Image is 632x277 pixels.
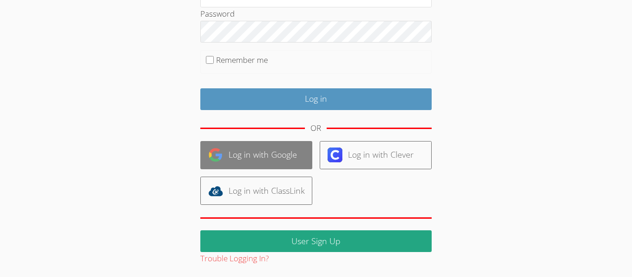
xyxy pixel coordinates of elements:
a: Log in with Google [200,141,312,169]
button: Trouble Logging In? [200,252,269,265]
img: classlink-logo-d6bb404cc1216ec64c9a2012d9dc4662098be43eaf13dc465df04b49fa7ab582.svg [208,184,223,198]
div: OR [310,122,321,135]
a: Log in with ClassLink [200,177,312,205]
a: Log in with Clever [320,141,432,169]
img: clever-logo-6eab21bc6e7a338710f1a6ff85c0baf02591cd810cc4098c63d3a4b26e2feb20.svg [328,148,342,162]
input: Log in [200,88,432,110]
label: Password [200,8,235,19]
a: User Sign Up [200,230,432,252]
img: google-logo-50288ca7cdecda66e5e0955fdab243c47b7ad437acaf1139b6f446037453330a.svg [208,148,223,162]
label: Remember me [216,55,268,65]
